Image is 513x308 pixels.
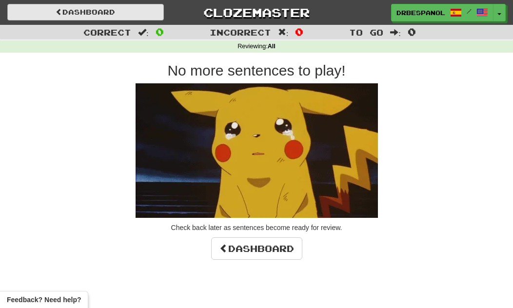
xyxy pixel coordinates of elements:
a: drbespanol / [391,4,493,21]
img: sad-pikachu.gif [136,83,378,218]
a: Dashboard [211,237,302,260]
span: drbespanol [396,8,445,17]
span: / [467,8,472,15]
span: : [278,28,289,37]
span: 0 [408,26,416,38]
span: 0 [295,26,303,38]
span: : [390,28,401,37]
span: Correct [83,27,131,37]
span: 0 [156,26,164,38]
span: Open feedback widget [7,295,81,305]
strong: All [268,43,276,50]
a: Clozemaster [178,4,335,21]
span: To go [349,27,383,37]
span: : [138,28,149,37]
p: Check back later as sentences become ready for review. [27,223,486,232]
h2: No more sentences to play! [27,62,486,78]
span: Incorrect [210,27,271,37]
a: Dashboard [7,4,164,20]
